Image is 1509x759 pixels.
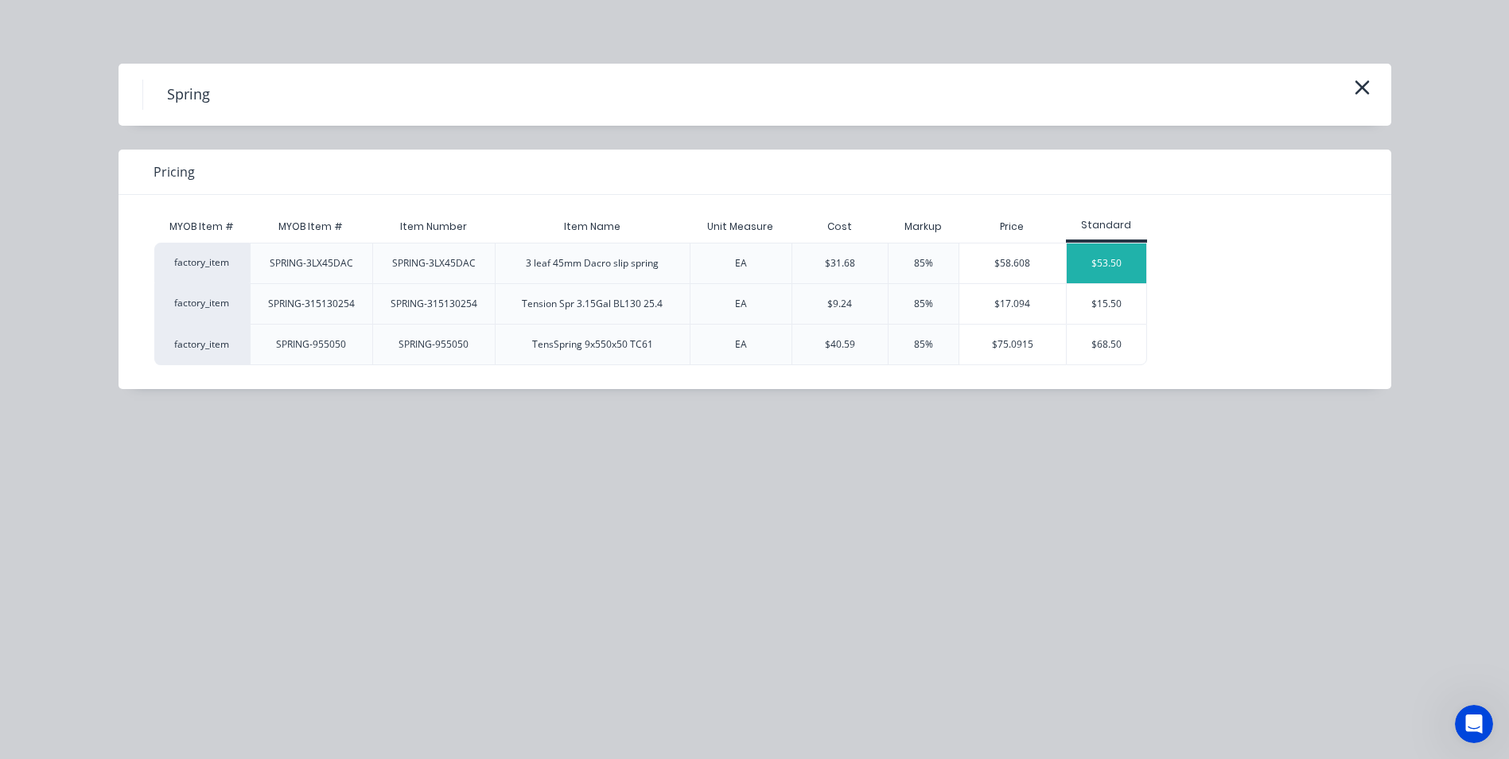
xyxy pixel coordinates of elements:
[959,211,1066,243] div: Price
[276,337,346,352] div: SPRING-955050
[1067,325,1146,364] div: $68.50
[791,211,889,243] div: Cost
[273,515,298,540] button: Send a message…
[1455,705,1493,743] iframe: Intercom live chat
[888,211,959,243] div: Markup
[392,256,476,271] div: SPRING-3LX45DAC
[1067,284,1146,324] div: $15.50
[827,297,852,311] div: $9.24
[825,256,855,271] div: $31.68
[154,283,250,324] div: factory_item
[914,256,933,271] div: 85%
[25,215,248,231] div: Thank you, that’s really appreciated.
[14,488,305,515] textarea: Message…
[1067,243,1146,283] div: $53.50
[526,256,659,271] div: 3 leaf 45mm Dacro slip spring
[45,9,71,34] img: Profile image for Maricar
[57,60,305,141] div: No problem, was planning to put it in as a request. We've just added some variants to a product a...
[266,207,356,247] div: MYOB Item #
[13,60,305,142] div: Justin says…
[279,6,308,35] div: Close
[57,481,305,531] div: thanks, that is what i'm trying to do. will check it out
[825,337,855,352] div: $40.59
[57,142,305,193] div: Do the images show on quotes & invoices?
[391,297,477,311] div: SPRING-315130254
[154,243,250,283] div: factory_item
[77,20,109,36] p: Active
[735,297,747,311] div: EA
[13,481,305,544] div: Justin says…
[694,207,786,247] div: Unit Measure
[101,521,114,534] button: Start recording
[59,317,233,330] b: Auto attach to Sales Orders
[522,297,663,311] div: Tension Spr 3.15Gal BL130 25.4
[25,239,248,364] div: Just to clarify, images added at the product level don’t show on Quotes or Invoices. They’re main...
[154,211,250,243] div: MYOB Item #
[959,325,1066,364] div: $75.0915
[551,207,633,247] div: Item Name
[13,142,305,205] div: Justin says…
[268,297,355,311] div: SPRING-315130254
[154,324,250,365] div: factory_item
[1066,218,1147,232] div: Standard
[115,302,188,314] b: Collaborate
[270,256,353,271] div: SPRING-3LX45DAC
[142,80,234,110] h4: Spring
[735,337,747,352] div: EA
[387,207,480,247] div: Item Number
[77,8,125,20] h1: Maricar
[914,337,933,352] div: 85%
[249,6,279,37] button: Home
[76,521,88,534] button: Gif picker
[70,69,293,131] div: No problem, was planning to put it in as a request. We've just added some variants to a product a...
[959,243,1066,283] div: $58.608
[13,205,261,469] div: Thank you, that’s really appreciated.Just to clarify, images added at the product level don’t sho...
[10,6,41,37] button: go back
[70,152,293,183] div: Do the images show on quotes & invoices?
[25,521,37,534] button: Upload attachment
[399,337,469,352] div: SPRING-955050
[154,162,195,181] span: Pricing
[959,284,1066,324] div: $17.094
[50,521,63,534] button: Emoji picker
[735,256,747,271] div: EA
[13,205,305,481] div: Maricar says…
[532,337,653,352] div: TensSpring 9x550x50 TC61
[914,297,933,311] div: 85%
